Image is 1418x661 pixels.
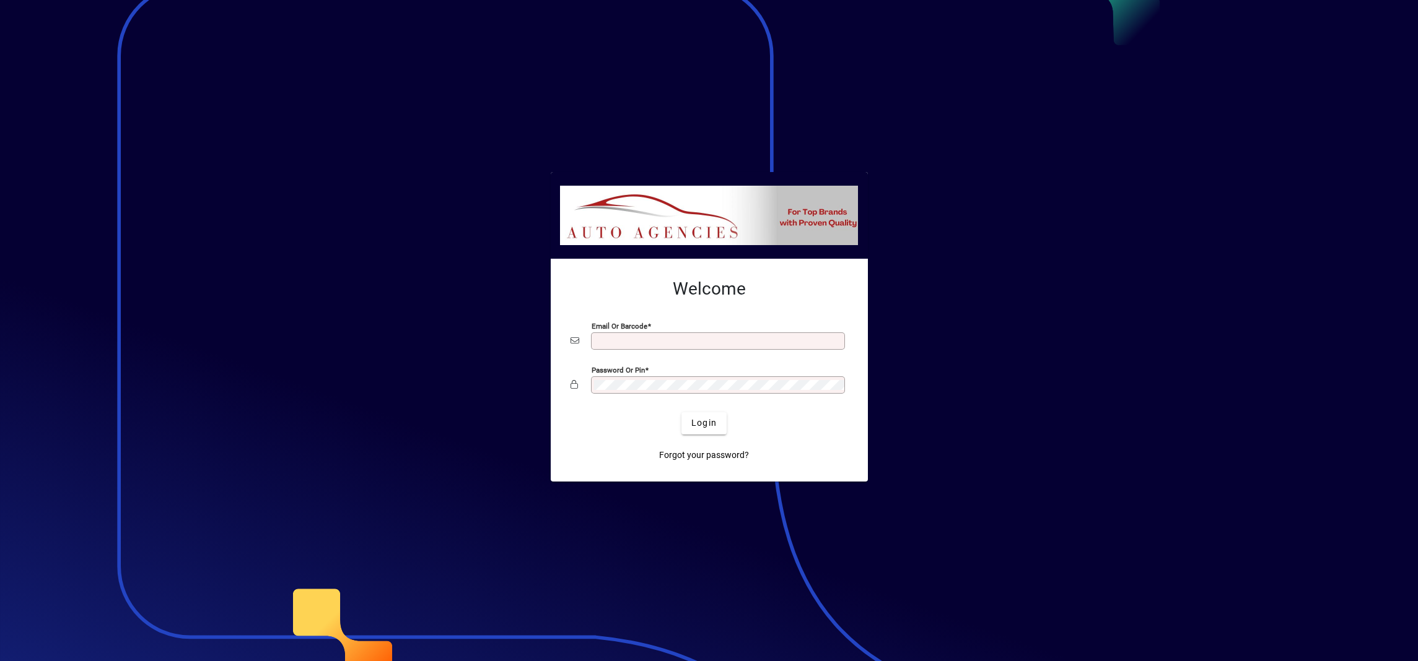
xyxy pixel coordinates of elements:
mat-label: Password or Pin [592,365,645,374]
h2: Welcome [571,279,848,300]
span: Forgot your password? [659,449,749,462]
span: Login [691,417,717,430]
button: Login [681,412,727,434]
mat-label: Email or Barcode [592,321,647,330]
a: Forgot your password? [654,444,754,467]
